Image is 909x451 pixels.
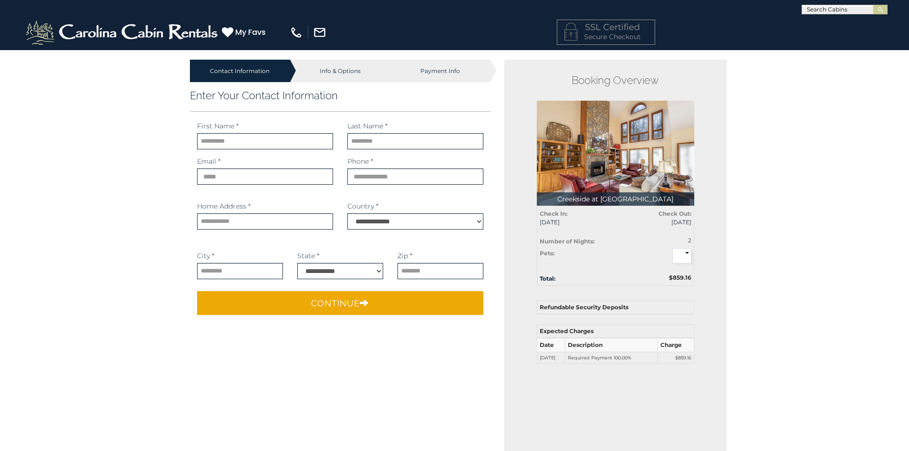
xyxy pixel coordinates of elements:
[623,218,691,226] span: [DATE]
[537,74,694,86] h2: Booking Overview
[222,26,268,39] a: My Favs
[537,352,565,364] td: [DATE]
[197,251,214,261] label: City *
[565,338,658,352] th: Description
[650,236,691,244] div: 2
[537,101,694,206] img: 1714391825_thumbnail.jpeg
[540,250,554,257] strong: Pets:
[347,121,387,131] label: Last Name *
[197,291,484,315] button: Continue
[658,352,694,364] td: $859.16
[190,89,491,102] h3: Enter Your Contact Information
[658,210,691,217] strong: Check Out:
[347,201,378,211] label: Country *
[540,238,595,245] strong: Number of Nights:
[24,18,222,47] img: White-1-2.png
[537,301,694,315] th: Refundable Security Deposits
[313,26,326,39] img: mail-regular-white.png
[658,338,694,352] th: Charge
[565,352,658,364] td: Required Payment 100.00%
[537,338,565,352] th: Date
[197,201,251,211] label: Home Address *
[235,26,266,38] span: My Favs
[564,23,577,41] img: LOCKICON1.png
[540,275,555,282] strong: Total:
[564,23,648,32] h4: SSL Certified
[397,251,412,261] label: Zip *
[197,157,220,166] label: Email *
[540,210,567,217] strong: Check In:
[197,121,239,131] label: First Name *
[564,32,648,42] p: Secure Checkout
[537,192,694,206] p: Creekside at [GEOGRAPHIC_DATA]
[537,325,694,338] th: Expected Charges
[616,273,699,282] div: $859.16
[290,26,303,39] img: phone-regular-white.png
[297,251,319,261] label: State *
[347,157,373,166] label: Phone *
[540,218,608,226] span: [DATE]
